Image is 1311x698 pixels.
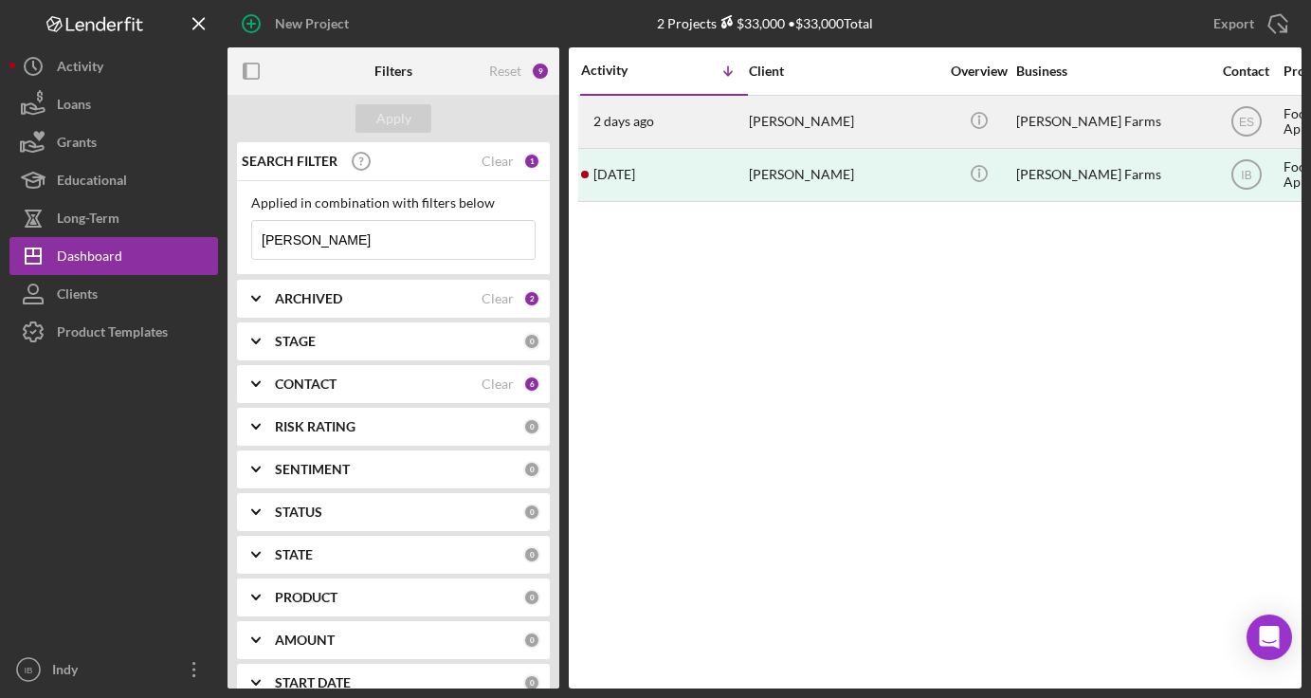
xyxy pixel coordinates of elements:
div: [PERSON_NAME] Farms [1016,97,1206,147]
div: Clients [57,275,98,318]
div: 1 [523,153,540,170]
div: New Project [275,5,349,43]
div: 0 [523,504,540,521]
div: 0 [523,632,540,649]
time: 2024-10-28 18:05 [593,167,635,182]
div: 6 [523,376,540,393]
div: [PERSON_NAME] [749,97,938,147]
button: Dashboard [9,237,218,275]
button: Grants [9,123,218,161]
div: Clear [482,291,514,306]
div: 2 Projects • $33,000 Total [657,15,873,31]
b: SENTIMENT [275,462,350,477]
div: Grants [57,123,97,166]
div: 0 [523,333,540,350]
b: AMOUNT [275,633,335,648]
div: Activity [57,47,103,90]
div: Educational [57,161,127,204]
div: Applied in combination with filters below [251,195,536,211]
b: Filters [374,64,412,79]
text: IB [1241,169,1251,182]
button: New Project [228,5,368,43]
div: Export [1213,5,1254,43]
b: STATUS [275,505,322,520]
button: Activity [9,47,218,85]
button: Product Templates [9,313,218,351]
text: ES [1238,116,1253,129]
button: IBIndy [PERSON_NAME] [9,651,218,689]
button: Apply [355,104,431,133]
div: Dashboard [57,237,122,280]
b: CONTACT [275,377,337,392]
button: Export [1194,5,1302,43]
div: Client [749,64,938,79]
div: Clear [482,154,514,169]
button: Long-Term [9,199,218,237]
time: 2025-10-06 15:05 [593,114,654,129]
button: Clients [9,275,218,313]
div: Activity [581,63,665,78]
div: 9 [531,62,550,81]
div: 0 [523,589,540,606]
div: Overview [943,64,1014,79]
div: Loans [57,85,91,128]
div: 0 [523,674,540,691]
b: STAGE [275,334,316,349]
button: Educational [9,161,218,199]
div: 2 [523,290,540,307]
div: [PERSON_NAME] Farms [1016,150,1206,200]
b: RISK RATING [275,419,355,434]
div: Open Intercom Messenger [1247,615,1292,660]
div: $33,000 [717,15,785,31]
div: [PERSON_NAME] [749,150,938,200]
div: Reset [489,64,521,79]
b: STATE [275,547,313,562]
b: SEARCH FILTER [242,154,337,169]
b: ARCHIVED [275,291,342,306]
b: PRODUCT [275,590,337,605]
div: Contact [1211,64,1282,79]
div: Product Templates [57,313,168,356]
button: Loans [9,85,218,123]
text: IB [24,665,32,675]
div: Long-Term [57,199,119,242]
div: Business [1016,64,1206,79]
div: Apply [376,104,411,133]
div: Clear [482,377,514,392]
b: START DATE [275,675,351,690]
div: 0 [523,546,540,563]
div: 0 [523,418,540,435]
div: 0 [523,461,540,478]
